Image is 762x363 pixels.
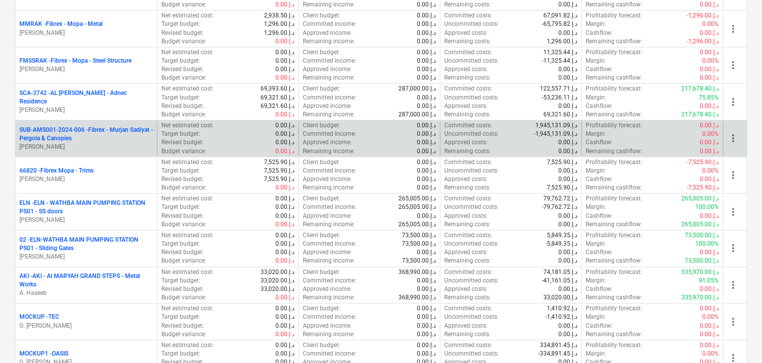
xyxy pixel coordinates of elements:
[275,37,294,46] p: 0.00د.إ.‏
[19,175,153,183] p: [PERSON_NAME]
[543,48,577,57] p: 11,325.44د.إ.‏
[687,158,719,167] p: -7,525.90د.إ.‏
[702,167,719,175] p: 0.00%
[19,350,68,358] p: MOCKUP1 - OASIS
[540,85,577,93] p: 122,557.71د.إ.‏
[161,102,204,110] p: Revised budget :
[275,248,294,257] p: 0.00د.إ.‏
[586,276,606,285] p: Margin :
[417,74,436,82] p: 0.00د.إ.‏
[161,65,204,74] p: Revised budget :
[444,194,492,203] p: Committed costs :
[275,220,294,229] p: 0.00د.إ.‏
[161,285,204,293] p: Revised budget :
[558,257,577,265] p: 0.00د.إ.‏
[586,231,642,240] p: Profitability forecast :
[700,147,719,156] p: 0.00د.إ.‏
[444,29,488,37] p: Approved costs :
[303,57,356,65] p: Committed income :
[685,257,719,265] p: 73,500.00د.إ.‏
[586,74,642,82] p: Remaining cashflow :
[586,175,613,183] p: Cashflow :
[260,276,294,285] p: 33,020.00د.إ.‏
[19,289,153,297] p: A. Haseeb
[444,248,488,257] p: Approved costs :
[161,0,206,9] p: Budget variance :
[586,268,642,276] p: Profitability forecast :
[303,158,340,167] p: Client budget :
[19,322,153,330] p: G. [PERSON_NAME]
[586,102,613,110] p: Cashflow :
[681,268,719,276] p: 335,970.00د.إ.‏
[417,130,436,138] p: 0.00د.إ.‏
[19,167,153,183] div: 66820 -Fibrex Mopa - Trims[PERSON_NAME]
[586,130,606,138] p: Margin :
[417,37,436,46] p: 0.00د.إ.‏
[444,268,492,276] p: Committed costs :
[681,220,719,229] p: 265,005.00د.إ.‏
[19,236,153,253] p: 02 - ELN-WATHBA MAIN PUMPING STATION PS01 - Sliding Gates
[19,29,153,37] p: [PERSON_NAME]
[19,313,153,330] div: MOCKUP -TECG. [PERSON_NAME]
[687,183,719,192] p: -7,525.90د.إ.‏
[558,220,577,229] p: 0.00د.إ.‏
[417,276,436,285] p: 0.00د.إ.‏
[19,126,153,143] p: SUB-AMS001-2024-006 - Fibrex - Murjan Sadiyat - Pergola & Canopies
[161,304,214,313] p: Net estimated cost :
[586,240,606,248] p: Margin :
[687,37,719,46] p: -1,296.00د.إ.‏
[586,57,606,65] p: Margin :
[19,253,153,261] p: [PERSON_NAME]
[444,175,488,183] p: Approved costs :
[303,293,355,302] p: Remaining income :
[417,158,436,167] p: 0.00د.إ.‏
[161,37,206,46] p: Budget variance :
[586,121,642,130] p: Profitability forecast :
[543,194,577,203] p: 79,762.72د.إ.‏
[275,110,294,119] p: 0.00د.إ.‏
[542,93,577,102] p: -53,236.11د.إ.‏
[19,57,131,65] p: FMSSRAK - Fibrex - Mopa - Steel Structure
[275,138,294,147] p: 0.00د.إ.‏
[303,85,340,93] p: Client budget :
[586,147,642,156] p: Remaining cashflow :
[586,85,642,93] p: Profitability forecast :
[586,293,642,302] p: Remaining cashflow :
[699,93,719,102] p: 75.85%
[275,194,294,203] p: 0.00د.إ.‏
[558,29,577,37] p: 0.00د.إ.‏
[19,20,153,37] div: MMRAK -Fibrex - Mopa - Metal[PERSON_NAME]
[700,285,719,293] p: 0.00د.إ.‏
[19,199,153,224] div: ELN -ELN - WATHBA MAIN PUMPING STATION PS01 - SS doors[PERSON_NAME]
[161,276,200,285] p: Target budget :
[417,65,436,74] p: 0.00د.إ.‏
[444,85,492,93] p: Committed costs :
[542,276,577,285] p: -41,161.05د.إ.‏
[700,212,719,220] p: 0.00د.إ.‏
[534,130,577,138] p: -1,945,131.09د.إ.‏
[161,293,206,302] p: Budget variance :
[161,240,200,248] p: Target budget :
[275,121,294,130] p: 0.00د.إ.‏
[275,231,294,240] p: 0.00د.إ.‏
[586,29,613,37] p: Cashflow :
[586,220,642,229] p: Remaining cashflow :
[161,147,206,156] p: Budget variance :
[260,93,294,102] p: 69,321.60د.إ.‏
[417,167,436,175] p: 0.00د.إ.‏
[444,158,492,167] p: Committed costs :
[417,248,436,257] p: 0.00د.إ.‏
[402,240,436,248] p: 73,500.00د.إ.‏
[444,212,488,220] p: Approved costs :
[512,4,581,16] div: Getting notes failed
[264,175,294,183] p: 7,525.90د.إ.‏
[417,121,436,130] p: 0.00د.إ.‏
[727,169,739,181] span: more_vert
[444,147,491,156] p: Remaining costs :
[303,268,340,276] p: Client budget :
[702,57,719,65] p: 0.00%
[542,57,577,65] p: -11,325.44د.إ.‏
[19,216,153,224] p: [PERSON_NAME]
[303,0,355,9] p: Remaining income :
[727,242,739,254] span: more_vert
